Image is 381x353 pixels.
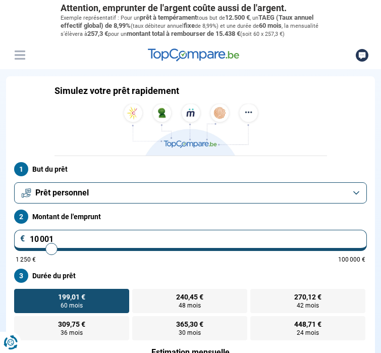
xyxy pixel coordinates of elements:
span: fixe [184,22,195,29]
span: 60 mois [259,22,282,29]
span: 1 250 € [16,257,36,263]
img: TopCompare [148,48,239,62]
h1: Simulez votre prêt rapidement [55,85,179,96]
span: 12.500 € [225,14,250,21]
span: 36 mois [61,330,83,336]
span: prêt à tempérament [140,14,197,21]
button: Prêt personnel [14,182,367,204]
span: 448,71 € [294,321,321,328]
span: 199,01 € [58,293,85,300]
p: Attention, emprunter de l'argent coûte aussi de l'argent. [61,3,321,14]
label: But du prêt [14,162,367,176]
span: 365,30 € [176,321,203,328]
span: 270,12 € [294,293,321,300]
p: Exemple représentatif : Pour un tous but de , un (taux débiteur annuel de 8,99%) et une durée de ... [61,14,321,38]
span: 240,45 € [176,293,203,300]
span: TAEG (Taux annuel effectif global) de 8,99% [61,14,313,29]
span: montant total à rembourser de 15.438 € [127,30,240,37]
span: 309,75 € [58,321,85,328]
label: Montant de l'emprunt [14,210,367,224]
span: 100 000 € [338,257,365,263]
span: 48 mois [179,302,201,309]
span: 24 mois [297,330,319,336]
span: Prêt personnel [35,187,89,198]
span: € [20,235,25,243]
img: TopCompare.be [120,104,261,156]
span: 60 mois [61,302,83,309]
span: 30 mois [179,330,201,336]
span: 42 mois [297,302,319,309]
label: Durée du prêt [14,269,367,283]
span: 257,3 € [87,30,108,37]
button: Menu [12,47,27,63]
